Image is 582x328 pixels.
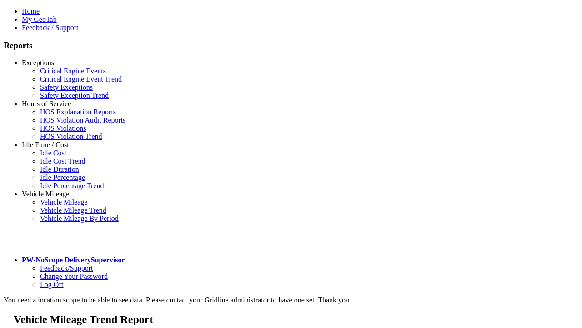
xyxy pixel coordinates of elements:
a: Vehicle Mileage [22,190,69,198]
a: Feedback / Support [22,24,78,31]
a: Exceptions [22,59,54,67]
h3: Reports [4,41,578,51]
a: HOS Violations [40,124,86,132]
div: You need a location scope to be able to see data. Please contact your Gridline administrator to h... [4,296,578,304]
a: Vehicle Mileage [40,198,87,206]
a: Idle Time / Cost [22,141,69,149]
a: Feedback/Support [40,264,93,272]
a: HOS Violation Trend [40,133,102,140]
a: HOS Explanation Reports [40,108,116,116]
h2: Vehicle Mileage Trend Report [14,313,578,326]
a: Safety Exceptions [40,83,93,91]
a: PW-NoScope DeliverySupervisor [22,256,125,264]
a: Idle Duration [40,165,79,173]
a: Idle Percentage [40,174,85,181]
a: My GeoTab [22,15,57,23]
a: Hours of Service [22,100,71,108]
a: HOS Violation Audit Reports [40,116,126,124]
a: Change Your Password [40,272,108,280]
a: Critical Engine Events [40,67,106,75]
a: Idle Cost [40,149,66,157]
a: Idle Percentage Trend [40,182,104,190]
a: Home [22,7,40,15]
a: Vehicle Mileage By Period [40,215,119,222]
a: Critical Engine Event Trend [40,75,122,83]
a: Log Off [40,281,64,288]
a: Idle Cost Trend [40,157,85,165]
a: Vehicle Mileage Trend [40,206,106,214]
a: Safety Exception Trend [40,92,109,99]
